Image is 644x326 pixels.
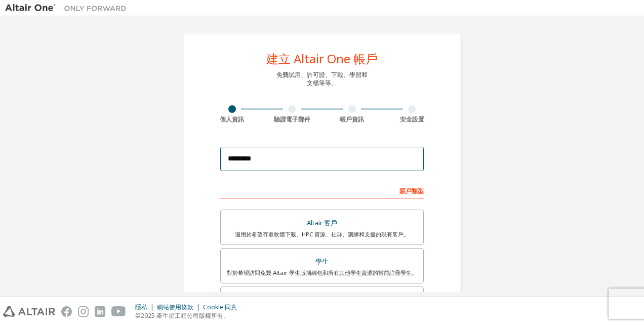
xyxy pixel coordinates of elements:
[227,255,417,269] div: 學生
[227,216,417,230] div: Altair 客戶
[262,115,323,124] div: 驗證電子郵件
[135,303,157,311] div: 隱私
[3,306,55,317] img: altair_logo.svg
[266,53,378,65] div: 建立 Altair One 帳戶
[202,115,262,124] div: 個人資訊
[78,306,89,317] img: instagram.svg
[322,115,382,124] div: 帳戶資訊
[227,269,417,277] div: 對於希望訪問免費 Altair 學生版捆綁包和所有其他學生資源的當前註冊學生。
[220,182,424,198] div: 賬戶類型
[95,306,105,317] img: linkedin.svg
[382,115,442,124] div: 安全設置
[111,306,126,317] img: youtube.svg
[5,3,132,13] img: 牽牛星一號
[157,303,203,311] div: 網站使用條款
[141,311,229,320] font: 2025 牽牛星工程公司版權所有。
[203,303,243,311] div: Cookie 同意
[61,306,72,317] img: facebook.svg
[276,71,368,87] div: 免費試用、許可證、下載、學習和 文檔等等。
[135,311,243,320] p: ©
[227,230,417,238] div: 適用於希望存取軟體下載、HPC 資源、社群、訓練和支援的現有客戶。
